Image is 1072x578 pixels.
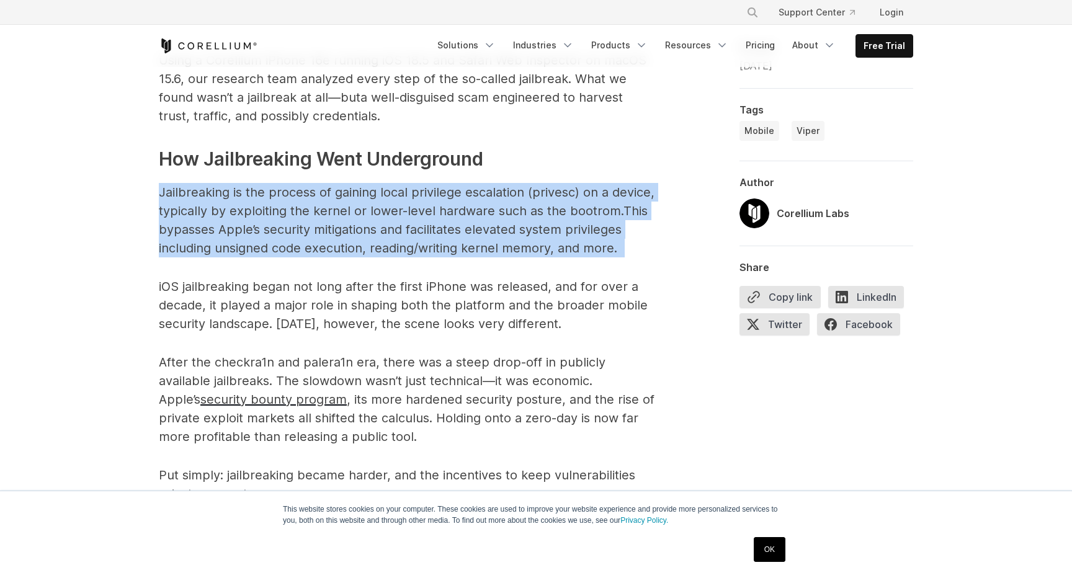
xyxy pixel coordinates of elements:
[739,60,772,72] span: [DATE]
[200,392,347,407] a: security bounty program
[828,286,911,313] a: LinkedIn
[738,34,782,56] a: Pricing
[739,286,821,308] button: Copy link
[159,279,648,331] span: iOS jailbreaking began not long after the first iPhone was released, and for over a decade, it pl...
[739,261,913,273] div: Share
[797,125,820,137] span: Viper
[159,355,605,407] span: After the checkra1n and palera1n era, there was a steep drop-off in publicly available jailbreaks...
[817,313,900,336] span: Facebook
[739,121,779,141] a: Mobile
[739,313,817,340] a: Twitter
[159,90,623,123] span: a well-disguised scam engineered to harvest trust, traffic, and possibly credentials
[739,313,810,336] span: Twitter
[159,38,257,53] a: Corellium Home
[739,198,769,228] img: Corellium Labs
[741,1,764,24] button: Search
[430,34,913,58] div: Navigation Menu
[430,34,503,56] a: Solutions
[159,148,483,170] span: How Jailbreaking Went Underground
[739,104,913,116] div: Tags
[777,206,849,221] div: Corellium Labs
[620,516,668,525] a: Privacy Policy.
[785,34,843,56] a: About
[159,468,635,501] span: Put simply: jailbreaking became harder, and the incentives to keep vulnerabilities private grew s...
[792,121,824,141] a: Viper
[584,34,655,56] a: Products
[739,176,913,189] div: Author
[828,286,904,308] span: LinkedIn
[159,185,654,218] span: Jailbreaking is the process of gaining local privilege escalation (privesc) on a device, typicall...
[731,1,913,24] div: Navigation Menu
[159,203,648,256] span: This bypasses Apple’s security mitigations and facilitates elevated system privileges including u...
[159,392,654,444] span: , its more hardened security posture, and the rise of private exploit markets all shifted the cal...
[856,35,913,57] a: Free Trial
[870,1,913,24] a: Login
[817,313,908,340] a: Facebook
[283,504,789,526] p: This website stores cookies on your computer. These cookies are used to improve your website expe...
[769,1,865,24] a: Support Center
[159,53,646,105] span: Using a Corellium iPhone 16e running iOS 18.5 and Safari Web Inspector on macOS 15.6, our researc...
[754,537,785,562] a: OK
[658,34,736,56] a: Resources
[744,125,774,137] span: Mobile
[377,109,380,123] span: .
[506,34,581,56] a: Industries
